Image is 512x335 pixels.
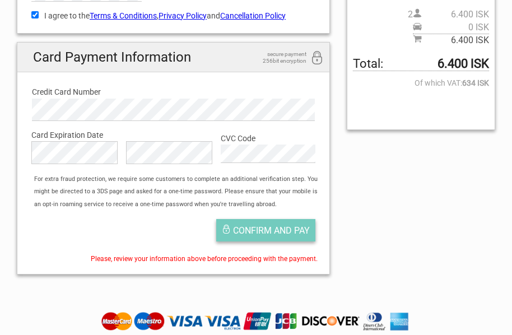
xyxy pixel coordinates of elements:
div: For extra fraud protection, we require some customers to complete an additional verification step... [29,173,329,211]
a: Privacy Policy [159,11,207,20]
button: Open LiveChat chat widget [129,17,142,31]
span: Total to be paid [353,58,489,71]
a: Cancellation Policy [220,11,286,20]
span: Confirm and pay [233,225,310,236]
img: Tourdesk accepts [99,311,412,332]
button: Confirm and pay [216,219,315,241]
div: Please, review your information above before proceeding with the payment. [23,253,324,265]
p: We're away right now. Please check back later! [16,20,127,29]
span: Of which VAT: [353,77,489,89]
span: 6.400 ISK [422,8,489,21]
h2: Card Payment Information [17,43,329,72]
label: CVC Code [221,132,315,145]
span: 2 person(s) [408,8,489,21]
span: Pickup price [413,21,489,34]
label: I agree to the , and [31,10,315,22]
span: Subtotal [413,34,489,46]
label: Card Expiration Date [31,129,315,141]
span: 6.400 ISK [422,34,489,46]
label: Credit Card Number [32,86,315,98]
i: 256bit encryption [310,51,324,66]
a: Terms & Conditions [90,11,157,20]
span: 0 ISK [422,21,489,34]
span: secure payment 256bit encryption [250,51,306,64]
strong: 6.400 ISK [437,58,489,70]
strong: 634 ISK [462,77,489,89]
